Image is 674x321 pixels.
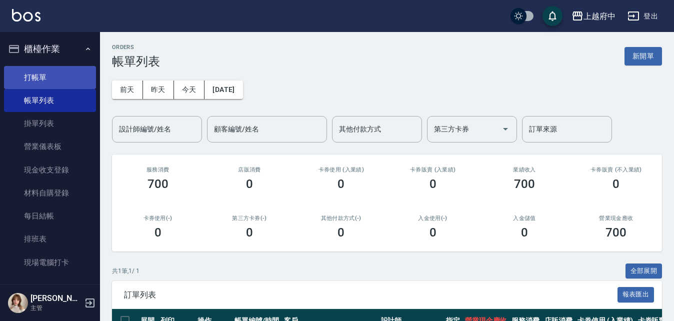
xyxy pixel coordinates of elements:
h2: ORDERS [112,44,160,50]
h5: [PERSON_NAME] [30,293,81,303]
p: 主管 [30,303,81,312]
button: 預約管理 [4,278,96,304]
button: 櫃檯作業 [4,36,96,62]
h3: 0 [429,225,436,239]
h2: 卡券使用(-) [124,215,191,221]
a: 打帳單 [4,66,96,89]
h3: 服務消費 [124,166,191,173]
h3: 0 [429,177,436,191]
a: 帳單列表 [4,89,96,112]
h3: 0 [521,225,528,239]
button: Open [497,121,513,137]
h3: 0 [337,225,344,239]
a: 每日結帳 [4,204,96,227]
a: 現金收支登錄 [4,158,96,181]
button: 全部展開 [625,263,662,279]
h2: 其他付款方式(-) [307,215,375,221]
h2: 卡券販賣 (入業績) [399,166,466,173]
h3: 0 [337,177,344,191]
button: 昨天 [143,80,174,99]
h2: 入金使用(-) [399,215,466,221]
button: 今天 [174,80,205,99]
h2: 業績收入 [490,166,558,173]
button: save [542,6,562,26]
h3: 700 [514,177,535,191]
h2: 卡券使用 (入業績) [307,166,375,173]
h3: 帳單列表 [112,54,160,68]
h2: 第三方卡券(-) [215,215,283,221]
img: Logo [12,9,40,21]
a: 營業儀表板 [4,135,96,158]
h3: 0 [612,177,619,191]
p: 共 1 筆, 1 / 1 [112,266,139,275]
h2: 店販消費 [215,166,283,173]
button: [DATE] [204,80,242,99]
h3: 700 [605,225,626,239]
h3: 0 [246,177,253,191]
a: 掛單列表 [4,112,96,135]
a: 報表匯出 [617,289,654,299]
a: 現場電腦打卡 [4,251,96,274]
button: 新開單 [624,47,662,65]
div: 上越府中 [583,10,615,22]
h3: 700 [147,177,168,191]
a: 排班表 [4,227,96,250]
span: 訂單列表 [124,290,617,300]
button: 前天 [112,80,143,99]
img: Person [8,293,28,313]
h2: 入金儲值 [490,215,558,221]
button: 登出 [623,7,662,25]
button: 上越府中 [567,6,619,26]
h3: 0 [246,225,253,239]
a: 材料自購登錄 [4,181,96,204]
button: 報表匯出 [617,287,654,302]
h2: 營業現金應收 [582,215,650,221]
h2: 卡券販賣 (不入業績) [582,166,650,173]
a: 新開單 [624,51,662,60]
h3: 0 [154,225,161,239]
